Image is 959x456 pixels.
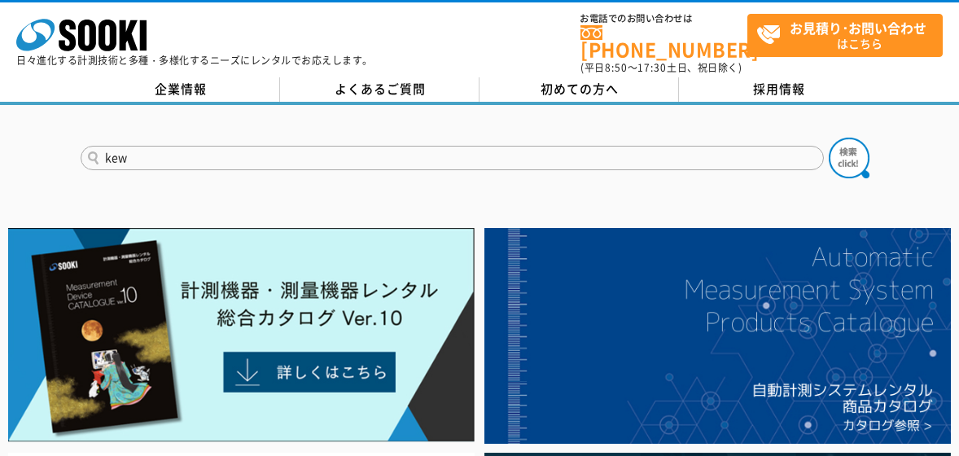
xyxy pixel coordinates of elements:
[81,146,824,170] input: 商品名、型式、NETIS番号を入力してください
[541,80,619,98] span: 初めての方へ
[605,60,628,75] span: 8:50
[580,60,742,75] span: (平日 ～ 土日、祝日除く)
[479,77,679,102] a: 初めての方へ
[747,14,943,57] a: お見積り･お問い合わせはこちら
[679,77,878,102] a: 採用情報
[580,25,747,59] a: [PHONE_NUMBER]
[280,77,479,102] a: よくあるご質問
[580,14,747,24] span: お電話でのお問い合わせは
[829,138,869,178] img: btn_search.png
[637,60,667,75] span: 17:30
[16,55,373,65] p: 日々進化する計測技術と多種・多様化するニーズにレンタルでお応えします。
[484,228,951,444] img: 自動計測システムカタログ
[756,15,942,55] span: はこちら
[790,18,926,37] strong: お見積り･お問い合わせ
[8,228,475,442] img: Catalog Ver10
[81,77,280,102] a: 企業情報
